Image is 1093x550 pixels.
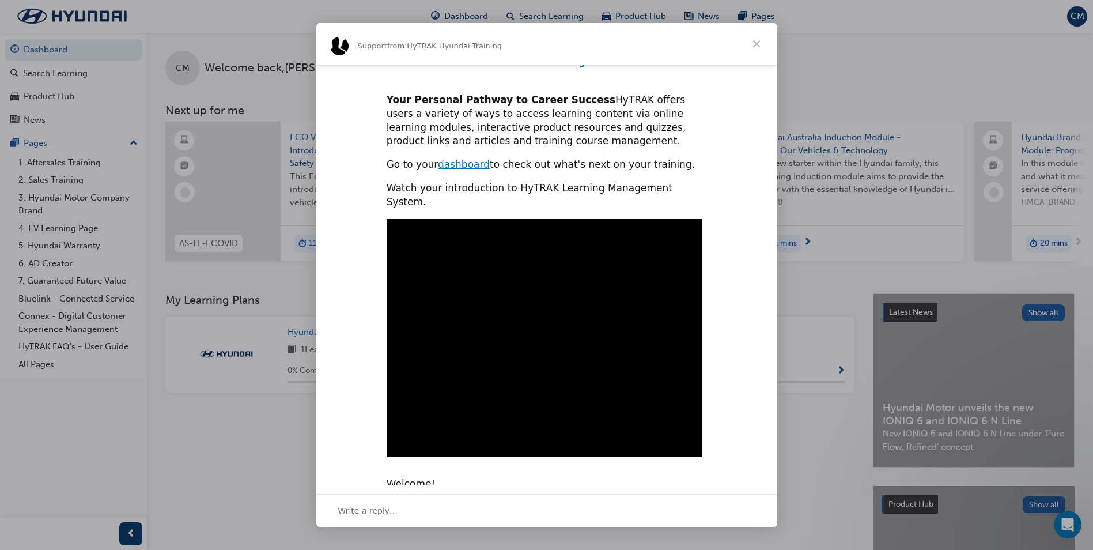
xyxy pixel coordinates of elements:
[387,94,615,106] b: Your Personal Pathway to Career Success
[387,464,707,492] div: Welcome!
[387,158,707,172] div: Go to your to check out what's next on your training.
[387,42,502,50] span: from HyTRAK Hyundai Training
[330,37,349,55] img: Profile image for Support
[338,503,398,518] span: Write a reply…
[387,93,707,148] div: HyTRAK offers users a variety of ways to access learning content via online learning modules, int...
[438,159,490,170] a: dashboard
[387,182,707,209] div: Watch your introduction to HyTRAK Learning Management System.
[316,494,777,527] div: Open conversation and reply
[736,23,777,65] span: Close
[334,219,755,457] video: Play video
[358,42,387,50] span: Support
